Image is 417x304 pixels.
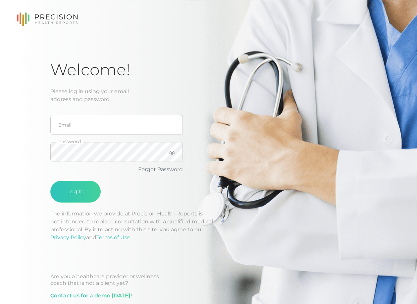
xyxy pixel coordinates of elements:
[50,292,132,300] a: Contact us for a demo [DATE]!
[138,166,183,172] a: Forgot Password
[50,60,367,80] h1: Welcome!
[50,234,86,241] a: Privacy Policy
[50,88,367,103] div: Please log in using your email address and password
[96,234,131,241] a: Terms of Use.
[50,181,101,203] button: Log In
[50,210,367,242] p: The information we provide at Precision Health Reports is not intended to replace consultation wi...
[50,115,183,135] input: Email
[50,273,367,286] div: Are you a healthcare provider or wellness coach that is not a client yet?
